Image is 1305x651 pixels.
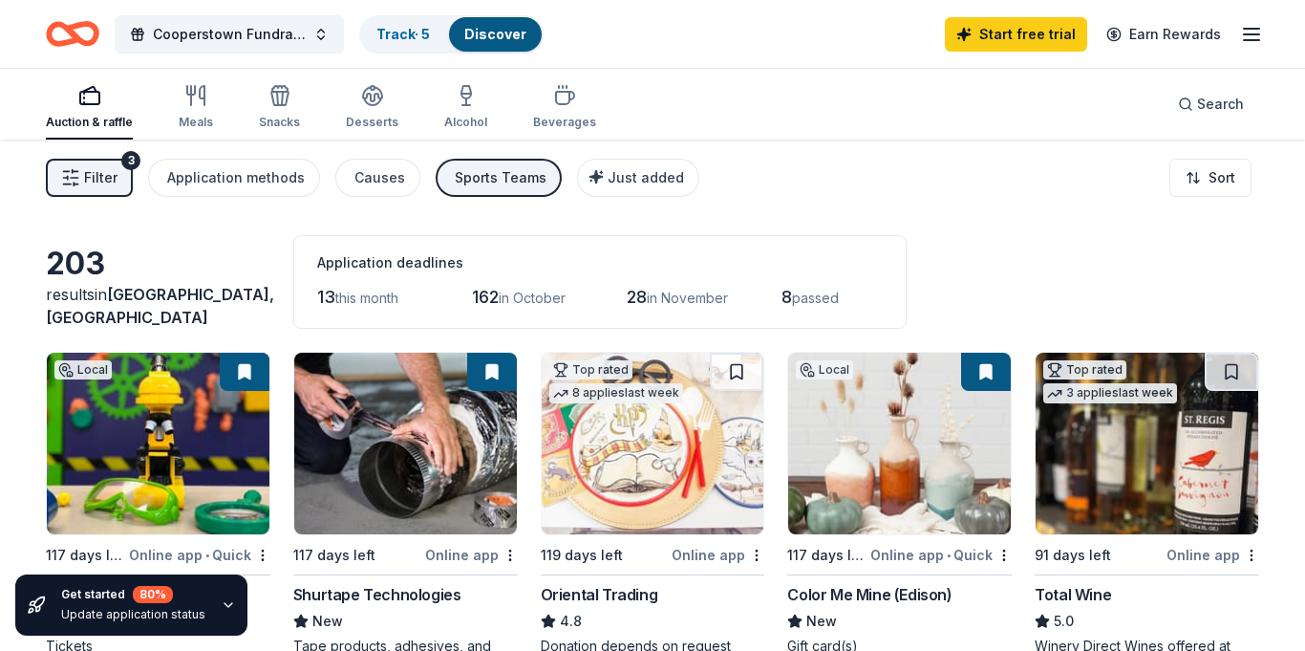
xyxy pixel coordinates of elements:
[788,353,1011,534] img: Image for Color Me Mine (Edison)
[346,115,398,130] div: Desserts
[1054,610,1074,633] span: 5.0
[647,290,728,306] span: in November
[672,543,764,567] div: Online app
[549,383,683,403] div: 8 applies last week
[1209,166,1235,189] span: Sort
[129,543,270,567] div: Online app Quick
[533,76,596,140] button: Beverages
[1035,544,1111,567] div: 91 days left
[346,76,398,140] button: Desserts
[627,287,647,307] span: 28
[499,290,566,306] span: in October
[61,607,205,622] div: Update application status
[294,353,517,534] img: Image for Shurtape Technologies
[376,26,430,42] a: Track· 5
[444,76,487,140] button: Alcohol
[335,290,398,306] span: this month
[608,169,684,185] span: Just added
[1163,85,1259,123] button: Search
[46,159,133,197] button: Filter3
[293,544,375,567] div: 117 days left
[179,76,213,140] button: Meals
[46,285,274,327] span: in
[1197,93,1244,116] span: Search
[61,586,205,603] div: Get started
[317,287,335,307] span: 13
[84,166,118,189] span: Filter
[312,610,343,633] span: New
[179,115,213,130] div: Meals
[806,610,837,633] span: New
[464,26,526,42] a: Discover
[577,159,699,197] button: Just added
[205,548,209,563] span: •
[533,115,596,130] div: Beverages
[787,583,952,606] div: Color Me Mine (Edison)
[945,17,1087,52] a: Start free trial
[1166,543,1259,567] div: Online app
[1169,159,1252,197] button: Sort
[153,23,306,46] span: Cooperstown Fundraiser
[541,583,658,606] div: Oriental Trading
[167,166,305,189] div: Application methods
[54,360,112,380] div: Local
[121,151,140,170] div: 3
[359,15,544,54] button: Track· 5Discover
[947,548,951,563] span: •
[542,353,764,534] img: Image for Oriental Trading
[335,159,420,197] button: Causes
[47,353,269,534] img: Image for The Slime Factory (Edison)
[870,543,1012,567] div: Online app Quick
[792,290,839,306] span: passed
[560,610,582,633] span: 4.8
[1095,17,1232,52] a: Earn Rewards
[46,283,270,329] div: results
[317,251,883,274] div: Application deadlines
[354,166,405,189] div: Causes
[1043,360,1126,380] div: Top rated
[1043,383,1177,403] div: 3 applies last week
[46,115,133,130] div: Auction & raffle
[46,11,99,56] a: Home
[148,159,320,197] button: Application methods
[115,15,344,54] button: Cooperstown Fundraiser
[1036,353,1258,534] img: Image for Total Wine
[796,360,853,380] div: Local
[436,159,562,197] button: Sports Teams
[259,115,300,130] div: Snacks
[46,76,133,140] button: Auction & raffle
[541,544,623,567] div: 119 days left
[259,76,300,140] button: Snacks
[455,166,546,189] div: Sports Teams
[549,360,632,380] div: Top rated
[472,287,499,307] span: 162
[293,583,461,606] div: Shurtape Technologies
[46,544,125,567] div: 117 days left
[46,285,274,327] span: [GEOGRAPHIC_DATA], [GEOGRAPHIC_DATA]
[133,586,173,603] div: 80 %
[46,245,270,283] div: 203
[425,543,518,567] div: Online app
[787,544,866,567] div: 117 days left
[444,115,487,130] div: Alcohol
[781,287,792,307] span: 8
[1035,583,1111,606] div: Total Wine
